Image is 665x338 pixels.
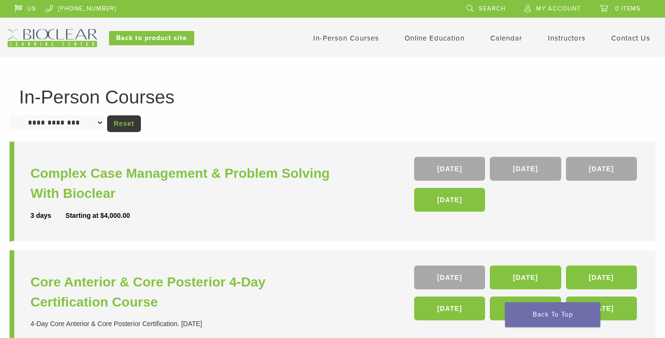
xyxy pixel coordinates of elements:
[8,29,97,47] img: Bioclear
[490,34,522,42] a: Calendar
[414,188,485,212] a: [DATE]
[313,34,379,42] a: In-Person Courses
[414,266,639,325] div: , , , , ,
[536,5,581,12] span: My Account
[414,266,485,289] a: [DATE]
[30,272,335,312] a: Core Anterior & Core Posterior 4-Day Certification Course
[414,157,639,216] div: , , ,
[66,211,130,221] div: Starting at $4,000.00
[490,266,561,289] a: [DATE]
[109,31,194,45] a: Back to product site
[548,34,586,42] a: Instructors
[566,266,637,289] a: [DATE]
[30,211,66,221] div: 3 days
[19,88,646,106] h1: In-Person Courses
[414,157,485,181] a: [DATE]
[30,164,335,204] a: Complex Case Management & Problem Solving With Bioclear
[566,297,637,320] a: [DATE]
[566,157,637,181] a: [DATE]
[479,5,506,12] span: Search
[611,34,650,42] a: Contact Us
[107,115,141,132] a: Reset
[505,302,600,327] a: Back To Top
[405,34,465,42] a: Online Education
[615,5,641,12] span: 0 items
[490,297,561,320] a: [DATE]
[490,157,561,181] a: [DATE]
[414,297,485,320] a: [DATE]
[30,319,335,329] div: 4-Day Core Anterior & Core Posterior Certification. [DATE]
